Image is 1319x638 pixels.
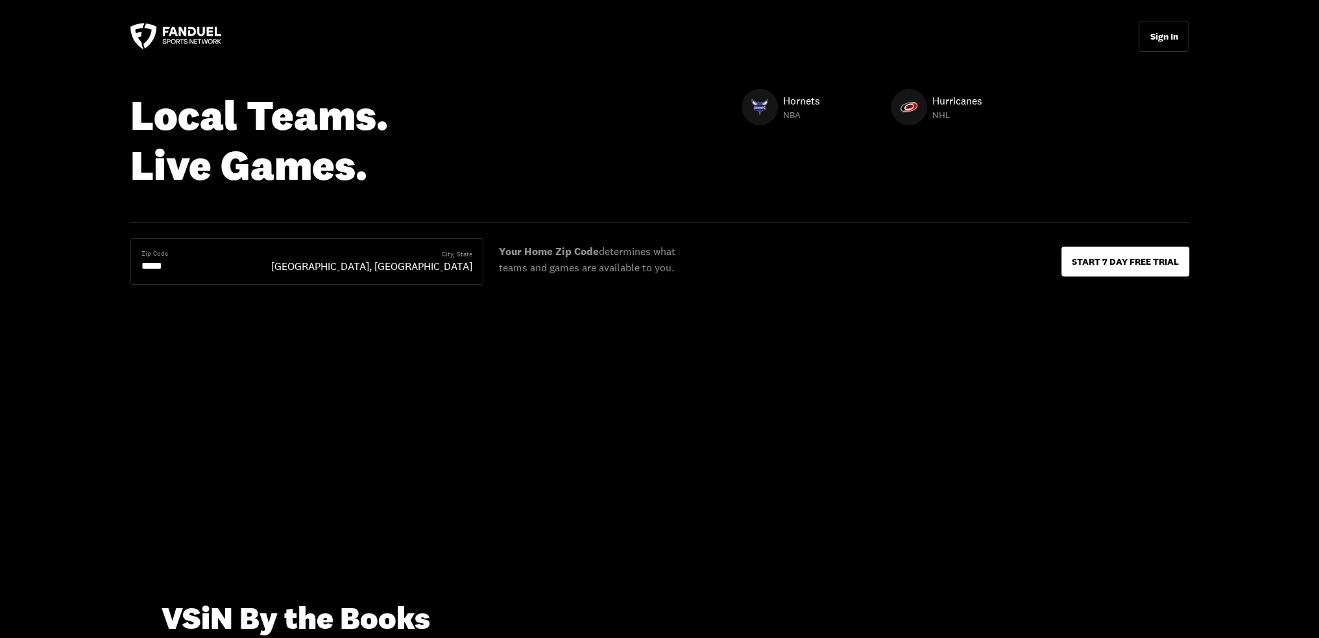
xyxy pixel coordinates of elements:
[783,93,820,108] p: Hornets
[141,249,168,258] div: Zip Code
[891,89,982,129] a: HurricanesHurricanesHurricanesNHL
[1072,257,1179,266] p: START 7 DAY FREE TRIAL
[932,108,982,121] p: NHL
[483,238,691,286] label: determines what teams and games are available to you.
[499,245,599,258] b: Your Home Zip Code
[130,23,221,49] a: FanDuel Sports Network
[271,259,472,273] div: [GEOGRAPHIC_DATA], [GEOGRAPHIC_DATA]
[742,89,820,129] a: HornetsHornetsHornetsNBA
[901,99,917,116] img: Hurricanes
[162,599,1158,637] div: VSiN By the Books
[130,91,422,191] div: Local Teams. Live Games.
[442,250,472,259] div: City, State
[751,99,768,116] img: Hornets
[932,93,982,108] p: Hurricanes
[1139,21,1189,52] button: Sign In
[783,108,820,121] p: NBA
[1061,247,1189,276] button: START 7 DAY FREE TRIAL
